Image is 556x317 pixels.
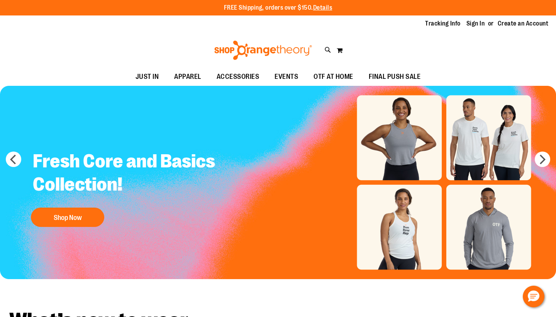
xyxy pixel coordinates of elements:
img: Shop Orangetheory [213,41,313,60]
h2: Fresh Core and Basics Collection! [27,144,222,204]
button: prev [6,152,21,167]
a: Sign In [466,19,485,28]
span: JUST IN [136,68,159,85]
span: EVENTS [275,68,298,85]
a: ACCESSORIES [209,68,267,86]
a: Create an Account [498,19,549,28]
span: ACCESSORIES [217,68,259,85]
a: Fresh Core and Basics Collection! Shop Now [27,144,222,231]
button: Shop Now [31,208,104,227]
p: FREE Shipping, orders over $150. [224,3,332,12]
a: EVENTS [267,68,306,86]
a: APPAREL [166,68,209,86]
span: FINAL PUSH SALE [369,68,421,85]
a: Tracking Info [425,19,461,28]
span: APPAREL [174,68,201,85]
a: JUST IN [128,68,167,86]
a: OTF AT HOME [306,68,361,86]
button: next [535,152,550,167]
span: OTF AT HOME [314,68,353,85]
button: Hello, have a question? Let’s chat. [523,286,544,307]
a: FINAL PUSH SALE [361,68,429,86]
a: Details [313,4,332,11]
